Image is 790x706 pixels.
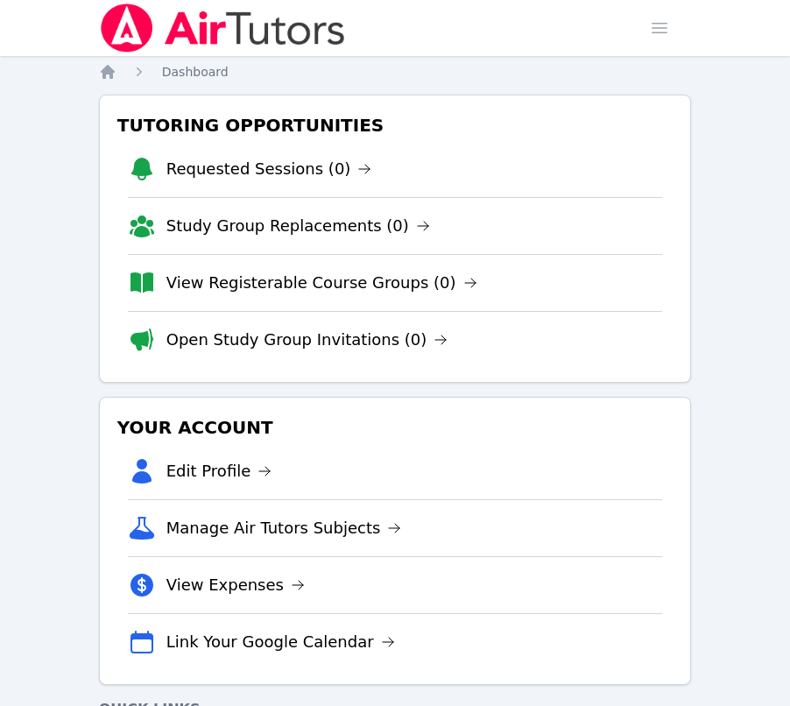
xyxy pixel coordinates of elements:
[114,412,677,443] h3: Your Account
[166,328,448,352] a: Open Study Group Invitations (0)
[162,65,229,79] span: Dashboard
[166,271,477,295] a: View Registerable Course Groups (0)
[114,109,677,141] h3: Tutoring Opportunities
[166,516,402,540] a: Manage Air Tutors Subjects
[166,573,305,597] a: View Expenses
[162,63,229,81] a: Dashboard
[166,214,430,238] a: Study Group Replacements (0)
[166,157,372,181] a: Requested Sessions (0)
[99,4,347,53] img: Air Tutors
[166,630,395,654] a: Link Your Google Calendar
[166,459,272,484] a: Edit Profile
[99,63,692,81] nav: Breadcrumb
